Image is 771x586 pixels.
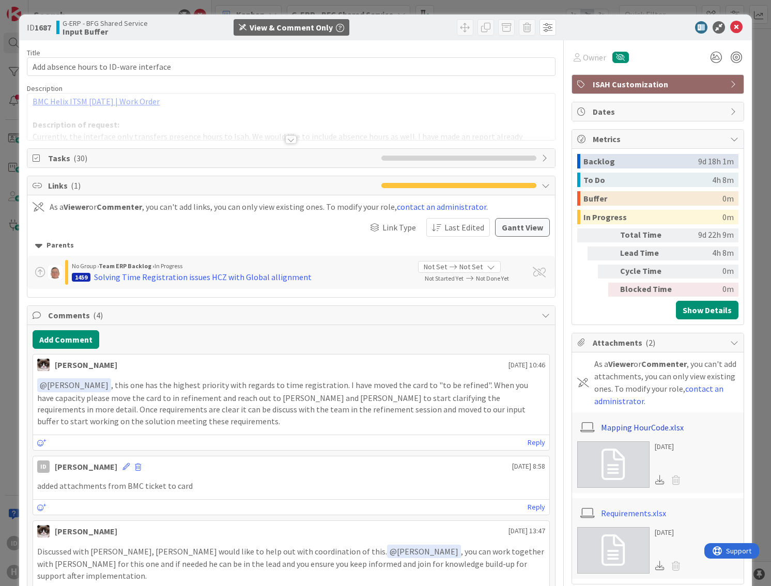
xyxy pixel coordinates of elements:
[620,265,677,279] div: Cycle Time
[583,51,606,64] span: Owner
[594,358,738,407] div: As a or , you can't add attachments, you can only view existing ones. To modify your role, .
[424,261,447,272] span: Not Set
[620,246,677,260] div: Lead Time
[72,273,90,282] div: 1459
[676,301,738,319] button: Show Details
[48,179,376,192] span: Links
[425,274,464,282] span: Not Started Yet
[698,154,734,168] div: 9d 18h 1m
[27,48,40,57] label: Title
[583,210,722,224] div: In Progress
[40,380,47,390] span: @
[55,359,117,371] div: [PERSON_NAME]
[55,460,117,473] div: [PERSON_NAME]
[27,21,51,34] span: ID
[583,191,722,206] div: Buffer
[495,218,550,237] button: Gantt View
[681,228,734,242] div: 9d 22h 9m
[620,283,677,297] div: Blocked Time
[620,228,677,242] div: Total Time
[99,262,155,270] b: Team ERP Backlog ›
[97,202,142,212] b: Commenter
[444,221,484,234] span: Last Edited
[72,262,99,270] span: No Group ›
[655,527,685,538] div: [DATE]
[40,380,109,390] span: [PERSON_NAME]
[722,191,734,206] div: 0m
[508,526,545,536] span: [DATE] 13:47
[93,310,103,320] span: ( 4 )
[63,19,148,27] span: G-ERP - BFG Shared Service
[593,78,725,90] span: ISAH Customization
[645,337,655,348] span: ( 2 )
[681,265,734,279] div: 0m
[390,546,397,557] span: @
[583,173,712,187] div: To Do
[508,360,545,371] span: [DATE] 10:46
[601,421,684,434] a: Mapping HourCode.xlsx
[382,221,416,234] span: Link Type
[27,84,63,93] span: Description
[155,262,182,270] span: In Progress
[426,218,490,237] button: Last Edited
[22,2,47,14] span: Support
[593,133,725,145] span: Metrics
[390,546,458,557] span: [PERSON_NAME]
[641,359,687,369] b: Commenter
[55,525,117,537] div: [PERSON_NAME]
[35,240,547,251] div: Parents
[48,265,63,280] img: lD
[583,154,698,168] div: Backlog
[593,336,725,349] span: Attachments
[48,309,536,321] span: Comments
[73,153,87,163] span: ( 30 )
[397,202,486,212] a: contact an administrator
[512,461,545,472] span: [DATE] 8:58
[63,27,148,36] b: Input Buffer
[37,480,545,492] p: added attachments from BMC ticket to card
[681,283,734,297] div: 0m
[601,507,666,519] a: Requirements.xlsx
[37,525,50,537] img: Kv
[33,330,99,349] button: Add Comment
[722,210,734,224] div: 0m
[681,246,734,260] div: 4h 8m
[37,545,545,582] p: Discussed with [PERSON_NAME], [PERSON_NAME] would like to help out with coordination of this. , y...
[64,202,89,212] b: Viewer
[27,57,555,76] input: type card name here...
[528,436,545,449] a: Reply
[48,152,376,164] span: Tasks
[71,180,81,191] span: ( 1 )
[655,559,666,573] div: Download
[712,173,734,187] div: 4h 8m
[655,473,666,487] div: Download
[528,501,545,514] a: Reply
[33,96,160,106] a: BMC Helix ITSM [DATE] | Work Order
[476,274,509,282] span: Not Done Yet
[94,271,312,283] div: Solving Time Registration issues HCZ with Global allignment
[37,359,50,371] img: Kv
[655,441,685,452] div: [DATE]
[37,378,545,427] p: , this one has the highest priority with regards to time registration. I have moved the card to "...
[37,460,50,473] div: ID
[250,21,333,34] div: View & Comment Only
[35,22,51,33] b: 1687
[459,261,483,272] span: Not Set
[50,201,488,213] div: As a or , you can't add links, you can only view existing ones. To modify your role, .
[608,359,634,369] b: Viewer
[593,105,725,118] span: Dates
